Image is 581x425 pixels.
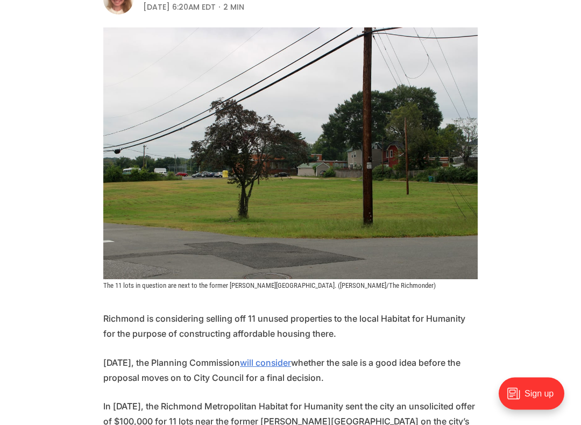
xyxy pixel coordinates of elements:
[103,282,436,290] span: The 11 lots in question are next to the former [PERSON_NAME][GEOGRAPHIC_DATA]. ([PERSON_NAME]/The...
[223,1,244,14] span: 2 min
[143,1,216,14] time: [DATE] 6:20AM EDT
[233,358,282,369] a: will consider
[103,356,478,386] p: [DATE], the Planning Commission whether the sale is a good idea before the proposal moves on to C...
[490,372,581,425] iframe: portal-trigger
[103,28,478,280] img: Local Habitat for Humanity asks to buy 11 city properties in Northside to build affordable homes
[103,311,478,342] p: Richmond is considering selling off 11 unused properties to the local Habitat for Humanity for th...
